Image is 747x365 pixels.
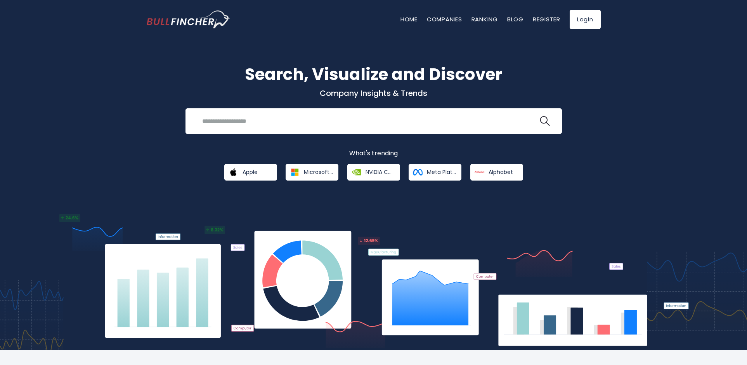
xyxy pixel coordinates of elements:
[147,62,601,87] h1: Search, Visualize and Discover
[540,116,550,126] img: search icon
[243,169,258,176] span: Apple
[400,15,418,23] a: Home
[471,15,498,23] a: Ranking
[507,15,523,23] a: Blog
[427,169,456,176] span: Meta Platforms
[147,10,230,28] img: bullfincher logo
[470,164,523,181] a: Alphabet
[427,15,462,23] a: Companies
[570,10,601,29] a: Login
[304,169,333,176] span: Microsoft Corporation
[224,164,277,181] a: Apple
[489,169,513,176] span: Alphabet
[366,169,395,176] span: NVIDIA Corporation
[409,164,461,181] a: Meta Platforms
[286,164,338,181] a: Microsoft Corporation
[347,164,400,181] a: NVIDIA Corporation
[533,15,560,23] a: Register
[147,149,601,158] p: What's trending
[147,10,230,28] a: Go to homepage
[147,88,601,98] p: Company Insights & Trends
